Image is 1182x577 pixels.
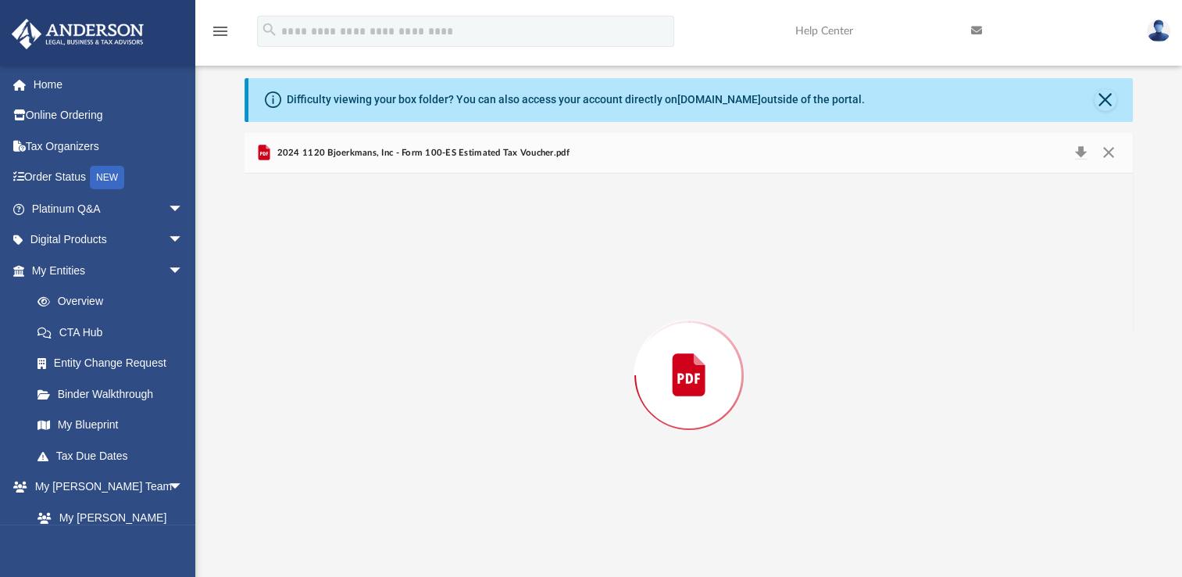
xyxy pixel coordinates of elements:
a: [DOMAIN_NAME] [677,93,761,106]
a: Digital Productsarrow_drop_down [11,224,207,256]
span: arrow_drop_down [168,193,199,225]
span: arrow_drop_down [168,471,199,504]
div: NEW [90,166,124,189]
span: arrow_drop_down [168,255,199,287]
img: User Pic [1147,20,1170,42]
a: My Blueprint [22,410,199,441]
a: My Entitiesarrow_drop_down [11,255,207,286]
span: 2024 1120 Bjoerkmans, Inc - Form 100-ES Estimated Tax Voucher.pdf [273,146,569,160]
div: Difficulty viewing your box folder? You can also access your account directly on outside of the p... [287,91,865,108]
button: Close [1095,89,1116,111]
a: Tax Due Dates [22,440,207,471]
i: menu [211,22,230,41]
button: Download [1066,142,1095,164]
a: Tax Organizers [11,131,207,162]
a: CTA Hub [22,317,207,348]
button: Close [1094,142,1122,164]
a: Online Ordering [11,100,207,131]
a: menu [211,30,230,41]
a: Order StatusNEW [11,162,207,194]
a: Binder Walkthrough [22,378,207,410]
i: search [261,21,278,38]
a: Home [11,69,207,100]
a: Overview [22,286,207,317]
img: Anderson Advisors Platinum Portal [7,19,148,49]
a: My [PERSON_NAME] Team [22,502,191,552]
a: Entity Change Request [22,348,207,379]
a: My [PERSON_NAME] Teamarrow_drop_down [11,471,199,503]
a: Platinum Q&Aarrow_drop_down [11,193,207,224]
span: arrow_drop_down [168,224,199,256]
